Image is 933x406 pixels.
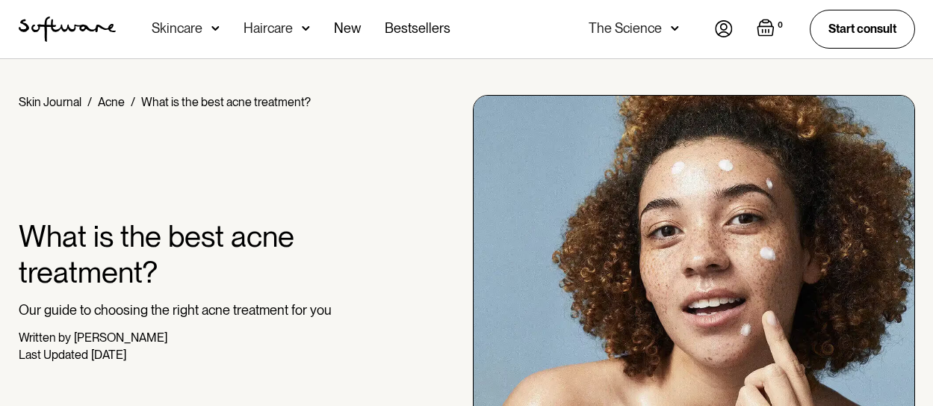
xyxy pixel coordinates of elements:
[19,16,116,42] img: Software Logo
[19,218,385,290] h1: What is the best acne treatment?
[19,95,81,109] a: Skin Journal
[757,19,786,40] a: Open empty cart
[302,21,310,36] img: arrow down
[91,348,126,362] div: [DATE]
[98,95,125,109] a: Acne
[19,16,116,42] a: home
[131,95,135,109] div: /
[211,21,220,36] img: arrow down
[589,21,662,36] div: The Science
[19,348,88,362] div: Last Updated
[810,10,915,48] a: Start consult
[152,21,202,36] div: Skincare
[19,330,71,345] div: Written by
[775,19,786,32] div: 0
[244,21,293,36] div: Haircare
[141,95,311,109] div: What is the best acne treatment?
[671,21,679,36] img: arrow down
[74,330,167,345] div: [PERSON_NAME]
[19,302,385,319] p: Our guide to choosing the right acne treatment for you
[87,95,92,109] div: /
